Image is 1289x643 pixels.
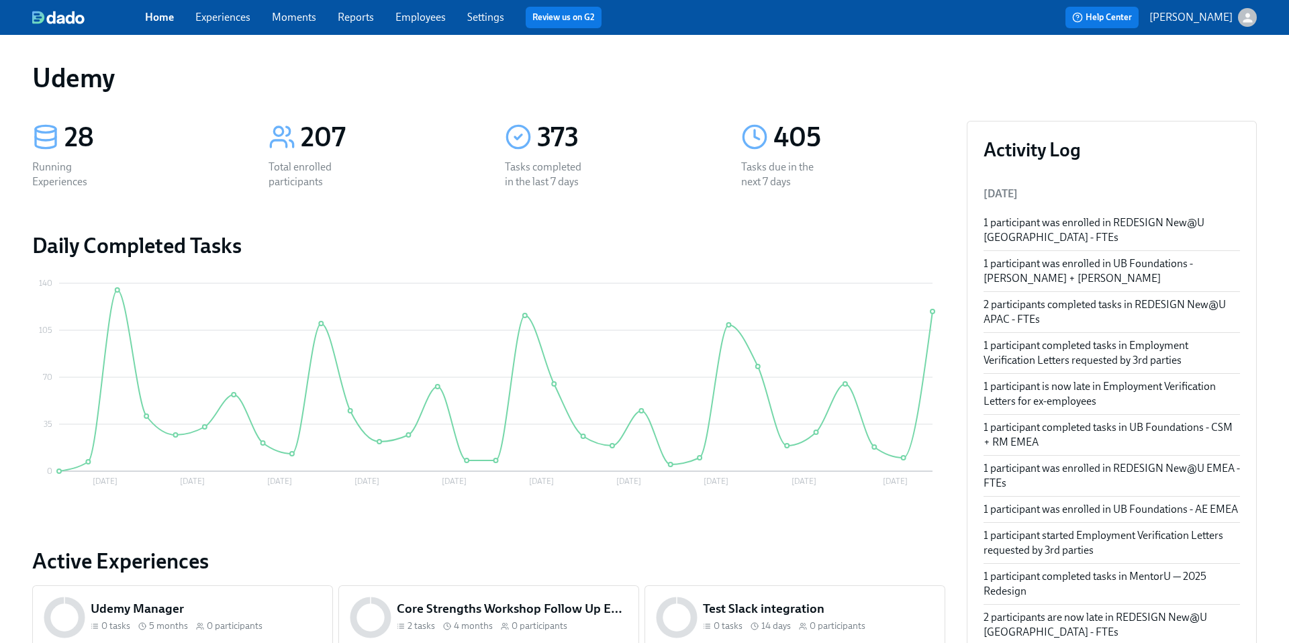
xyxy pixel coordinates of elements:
img: dado [32,11,85,24]
tspan: 35 [44,419,52,429]
tspan: [DATE] [704,477,728,486]
div: 2 participants completed tasks in REDESIGN New@U APAC - FTEs [984,297,1240,327]
span: 0 participants [810,620,865,632]
span: 0 tasks [101,620,130,632]
span: 14 days [761,620,791,632]
tspan: [DATE] [93,477,117,486]
div: 1 participant completed tasks in UB Foundations - CSM + RM EMEA [984,420,1240,450]
div: 405 [773,121,945,154]
button: Review us on G2 [526,7,602,28]
div: 373 [537,121,709,154]
a: Reports [338,11,374,23]
tspan: 140 [39,279,52,288]
h5: Core Strengths Workshop Follow Up Experience [397,600,628,617]
h3: Activity Log [984,138,1240,162]
button: [PERSON_NAME] [1149,8,1257,27]
span: 0 tasks [714,620,743,632]
a: Experiences [195,11,250,23]
tspan: 105 [39,326,52,335]
div: 1 participant was enrolled in UB Foundations - AE EMEA [984,502,1240,517]
tspan: 70 [43,373,52,382]
div: Running Experiences [32,160,118,189]
a: Review us on G2 [532,11,595,24]
tspan: [DATE] [354,477,379,486]
h1: Udemy [32,62,115,94]
div: 207 [301,121,473,154]
p: [PERSON_NAME] [1149,10,1233,25]
div: Tasks due in the next 7 days [741,160,827,189]
tspan: [DATE] [616,477,641,486]
div: 28 [64,121,236,154]
span: 4 months [454,620,493,632]
h2: Daily Completed Tasks [32,232,945,259]
div: 1 participant was enrolled in REDESIGN New@U EMEA - FTEs [984,461,1240,491]
div: 1 participant completed tasks in MentorU — 2025 Redesign [984,569,1240,599]
span: 5 months [149,620,188,632]
tspan: [DATE] [442,477,467,486]
a: Moments [272,11,316,23]
a: Settings [467,11,504,23]
div: 1 participant completed tasks in Employment Verification Letters requested by 3rd parties [984,338,1240,368]
tspan: 0 [47,466,52,476]
a: Home [145,11,174,23]
button: Help Center [1065,7,1139,28]
div: Tasks completed in the last 7 days [505,160,591,189]
tspan: [DATE] [529,477,554,486]
div: 1 participant started Employment Verification Letters requested by 3rd parties [984,528,1240,558]
span: [DATE] [984,187,1018,200]
h5: Udemy Manager [91,600,322,617]
span: 2 tasks [408,620,435,632]
h5: Test Slack integration [703,600,934,617]
a: dado [32,11,145,24]
span: 0 participants [512,620,567,632]
tspan: [DATE] [267,477,292,486]
tspan: [DATE] [883,477,908,486]
a: Active Experiences [32,548,945,575]
div: 2 participants are now late in REDESIGN New@U [GEOGRAPHIC_DATA] - FTEs [984,610,1240,640]
span: Help Center [1072,11,1132,24]
a: Employees [395,11,446,23]
div: 1 participant was enrolled in UB Foundations - [PERSON_NAME] + [PERSON_NAME] [984,256,1240,286]
tspan: [DATE] [180,477,205,486]
div: 1 participant was enrolled in REDESIGN New@U [GEOGRAPHIC_DATA] - FTEs [984,215,1240,245]
div: 1 participant is now late in Employment Verification Letters for ex-employees [984,379,1240,409]
span: 0 participants [207,620,262,632]
tspan: [DATE] [792,477,816,486]
div: Total enrolled participants [269,160,354,189]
